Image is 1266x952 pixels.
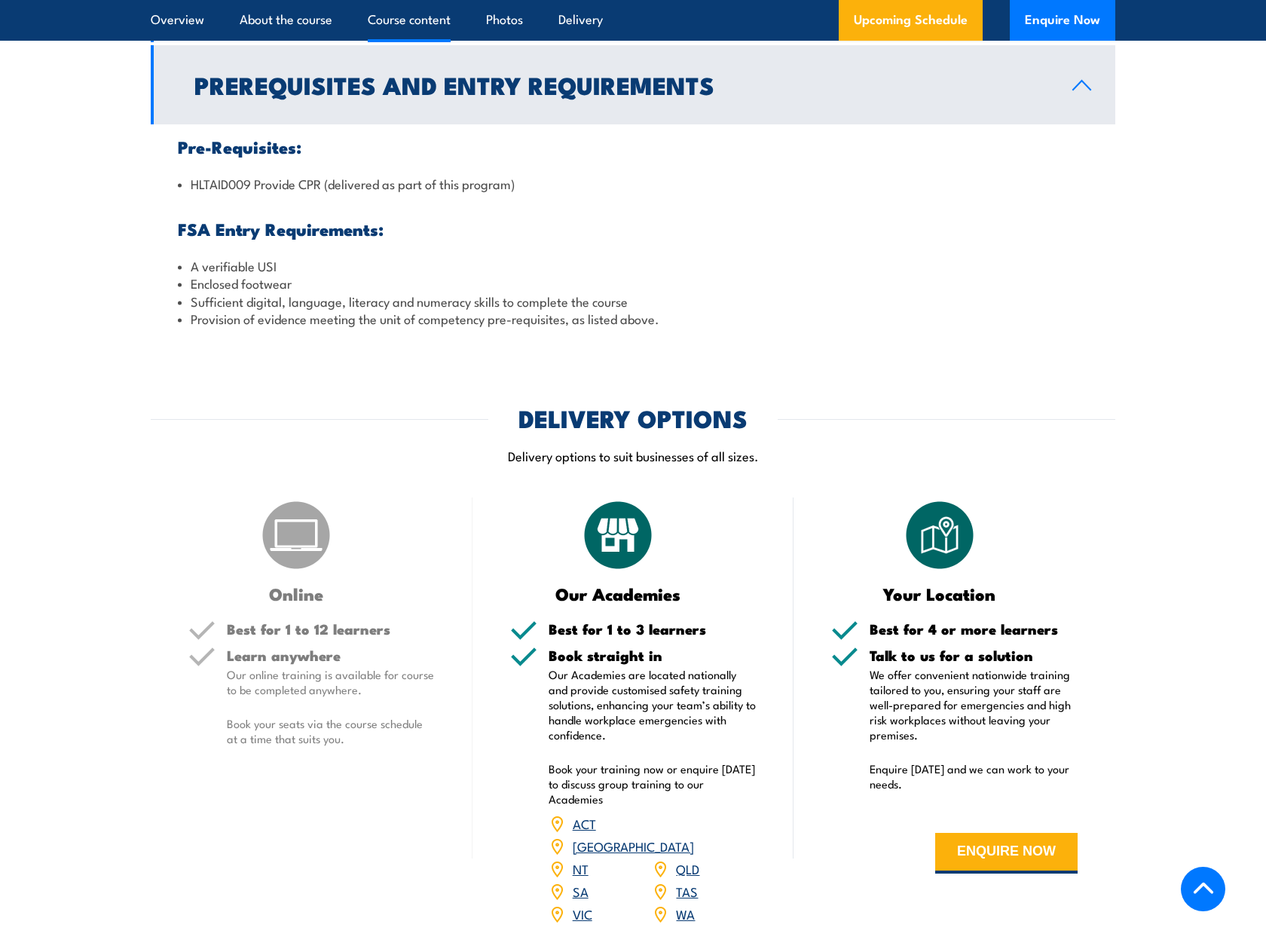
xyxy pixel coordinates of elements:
a: Prerequisites and Entry Requirements [151,45,1115,124]
li: Sufficient digital, language, literacy and numeracy skills to complete the course [178,292,1088,310]
a: WA [676,905,695,923]
h5: Learn anywhere [227,648,435,663]
p: Book your training now or enquire [DATE] to discuss group training to our Academies [549,761,757,807]
p: We offer convenient nationwide training tailored to you, ensuring your staff are well-prepared fo... [870,667,1078,742]
li: HLTAID009 Provide CPR (delivered as part of this program) [178,175,1088,192]
h5: Book straight in [549,648,757,663]
p: Our Academies are located nationally and provide customised safety training solutions, enhancing ... [549,667,757,742]
p: Delivery options to suit businesses of all sizes. [151,447,1115,464]
h5: Best for 1 to 3 learners [549,622,757,636]
h2: Prerequisites and Entry Requirements [194,74,1048,95]
h3: Our Academies [510,585,726,602]
a: VIC [573,905,592,923]
h2: DELIVERY OPTIONS [518,407,748,428]
a: ACT [573,814,596,832]
a: [GEOGRAPHIC_DATA] [573,837,694,855]
button: ENQUIRE NOW [935,833,1078,874]
h5: Best for 4 or more learners [870,622,1078,636]
h5: Best for 1 to 12 learners [227,622,435,636]
h5: Talk to us for a solution [870,648,1078,663]
li: Provision of evidence meeting the unit of competency pre-requisites, as listed above. [178,310,1088,327]
li: A verifiable USI [178,257,1088,274]
h3: Your Location [831,585,1047,602]
p: Enquire [DATE] and we can work to your needs. [870,761,1078,791]
a: QLD [676,859,699,877]
p: Book your seats via the course schedule at a time that suits you. [227,716,435,746]
h3: Online [188,585,405,602]
h3: Pre-Requisites: [178,138,1088,155]
a: TAS [676,882,698,900]
h3: FSA Entry Requirements: [178,220,1088,237]
li: Enclosed footwear [178,274,1088,292]
p: Our online training is available for course to be completed anywhere. [227,667,435,697]
a: SA [573,882,589,900]
a: NT [573,859,589,877]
